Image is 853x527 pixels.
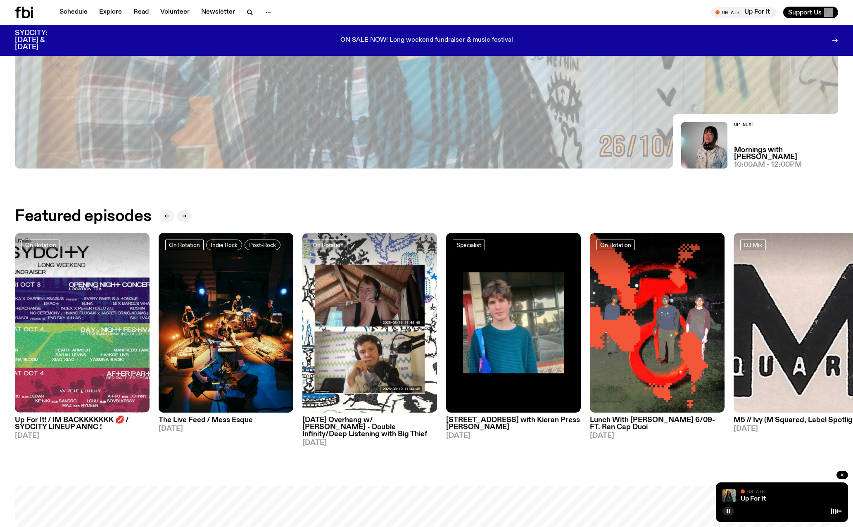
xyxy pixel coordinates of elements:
span: [DATE] [302,439,437,446]
a: Explore [94,7,127,18]
a: On Rotation [596,240,635,250]
a: Newsletter [196,7,240,18]
span: Support Us [788,9,822,16]
a: Specialist [453,240,485,250]
img: Ify - a Brown Skin girl with black braided twists, looking up to the side with her tongue stickin... [722,489,736,502]
a: Up For It [741,496,766,502]
span: On Air [747,489,765,494]
h3: Up For It! / IM BACKKKKKKK 💋 / SYDCITY LINEUP ANNC ! [15,417,150,431]
a: Read [128,7,154,18]
span: Indie Rock [211,242,238,248]
a: Up For It! / IM BACKKKKKKK 💋 / SYDCITY LINEUP ANNC ![DATE] [15,413,150,439]
a: Volunteer [155,7,195,18]
span: On Rotation [600,242,631,248]
a: Indie Rock [206,240,242,250]
a: On Rotation [21,240,60,250]
span: [DATE] [159,425,293,432]
button: Support Us [783,7,838,18]
span: Specialist [456,242,481,248]
h3: Lunch With [PERSON_NAME] 6/09- FT. Ran Cap Duoi [590,417,725,431]
h3: [STREET_ADDRESS] with Kieran Press [PERSON_NAME] [446,417,581,431]
h3: SYDCITY: [DATE] & [DATE] [15,30,68,51]
a: [STREET_ADDRESS] with Kieran Press [PERSON_NAME][DATE] [446,413,581,439]
a: Mornings with [PERSON_NAME] [734,147,838,161]
a: DJ Mix [740,240,766,250]
h2: Featured episodes [15,209,151,224]
h2: Up Next [734,122,838,127]
img: Kana Frazer is smiling at the camera with her head tilted slightly to her left. She wears big bla... [681,122,727,169]
span: Post-Rock [249,242,276,248]
a: Lunch With [PERSON_NAME] 6/09- FT. Ran Cap Duoi[DATE] [590,413,725,439]
span: On Rotation [25,242,56,248]
h3: The Live Feed / Mess Esque [159,417,293,424]
span: [DATE] [15,432,150,439]
span: On Rotation [313,242,344,248]
a: On Rotation [165,240,204,250]
button: On AirUp For It [711,7,777,18]
span: [DATE] [590,432,725,439]
h3: [DATE] Overhang w/ [PERSON_NAME] - Double Infinity/Deep Listening with Big Thief [302,417,437,438]
a: Post-Rock [245,240,280,250]
span: DJ Mix [744,242,762,248]
a: On Rotation [309,240,347,250]
a: Schedule [55,7,93,18]
span: [DATE] [446,432,581,439]
p: ON SALE NOW! Long weekend fundraiser & music festival [340,37,513,44]
span: On Rotation [169,242,200,248]
a: The Live Feed / Mess Esque[DATE] [159,413,293,432]
a: [DATE] Overhang w/ [PERSON_NAME] - Double Infinity/Deep Listening with Big Thief[DATE] [302,413,437,446]
span: 10:00am - 12:00pm [734,161,802,169]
